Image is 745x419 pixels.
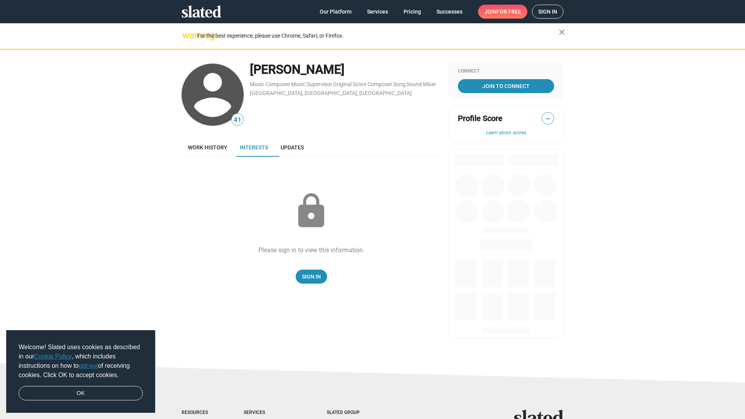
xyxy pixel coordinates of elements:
span: Interests [240,144,268,151]
span: , [290,83,291,87]
a: Music Composer [250,81,290,87]
span: Profile Score [458,113,502,124]
span: — [542,114,554,124]
span: 41 [232,115,243,125]
a: Interests [234,138,274,157]
a: Song [393,81,405,87]
span: Sign In [302,270,321,284]
a: Sound Mixer [406,81,436,87]
a: [GEOGRAPHIC_DATA], [GEOGRAPHIC_DATA], [GEOGRAPHIC_DATA] [250,90,412,96]
mat-icon: close [557,28,567,37]
div: Connect [458,68,554,74]
a: Cookie Policy [34,353,72,360]
div: [PERSON_NAME] [250,61,441,78]
span: Join [484,5,521,19]
a: Sign In [296,270,327,284]
span: Sign in [538,5,557,18]
div: Slated Group [327,410,379,416]
a: Work history [182,138,234,157]
a: Sign in [532,5,563,19]
span: Welcome! Slated uses cookies as described in our , which includes instructions on how to of recei... [19,343,143,380]
mat-icon: lock [292,192,331,230]
a: Pricing [397,5,427,19]
span: for free [497,5,521,19]
div: Please sign in to view this information. [258,246,364,254]
a: Services [361,5,394,19]
mat-icon: warning [182,31,192,40]
a: Our Platform [314,5,358,19]
div: For the best experience, please use Chrome, Safari, or Firefox. [197,31,559,41]
span: Join To Connect [459,79,553,93]
a: Music Supervisor [291,81,332,87]
div: Resources [182,410,213,416]
span: Our Platform [320,5,352,19]
span: Pricing [404,5,421,19]
button: Learn about scores [458,130,554,136]
div: Services [244,410,296,416]
span: Services [367,5,388,19]
a: Joinfor free [478,5,527,19]
a: opt-out [79,362,98,369]
a: dismiss cookie message [19,386,143,401]
div: cookieconsent [6,330,155,413]
a: Original Score Composer [333,81,392,87]
span: Successes [437,5,463,19]
span: Work history [188,144,227,151]
span: , [392,83,393,87]
span: , [332,83,333,87]
a: Join To Connect [458,79,554,93]
span: Updates [281,144,304,151]
a: Updates [274,138,310,157]
a: Successes [430,5,469,19]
